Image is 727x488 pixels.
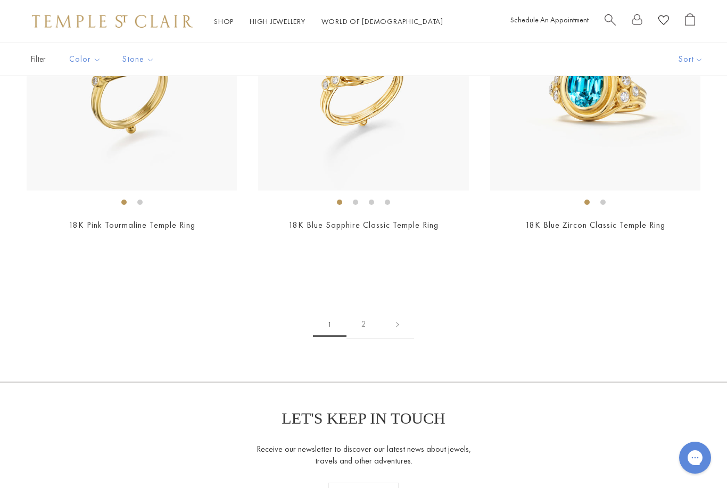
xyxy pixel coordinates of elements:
a: 2 [346,310,381,339]
nav: Main navigation [214,15,443,28]
a: 18K Pink Tourmaline Temple Ring [69,219,195,230]
a: Schedule An Appointment [510,15,589,24]
button: Show sort by [655,43,727,76]
a: ShopShop [214,16,234,26]
a: 18K Blue Sapphire Classic Temple Ring [288,219,439,230]
a: High JewelleryHigh Jewellery [250,16,305,26]
button: Stone [114,47,162,71]
span: Color [64,53,109,66]
a: 18K Blue Zircon Classic Temple Ring [525,219,665,230]
a: Search [605,13,616,30]
iframe: Gorgias live chat messenger [674,438,716,477]
a: View Wishlist [658,13,669,30]
p: Receive our newsletter to discover our latest news about jewels, travels and other adventures. [256,443,472,467]
a: World of [DEMOGRAPHIC_DATA]World of [DEMOGRAPHIC_DATA] [321,16,443,26]
span: 1 [313,312,346,337]
a: Next page [381,310,414,339]
a: Open Shopping Bag [685,13,695,30]
p: LET'S KEEP IN TOUCH [282,409,445,427]
img: Temple St. Clair [32,15,193,28]
button: Color [61,47,109,71]
span: Stone [117,53,162,66]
